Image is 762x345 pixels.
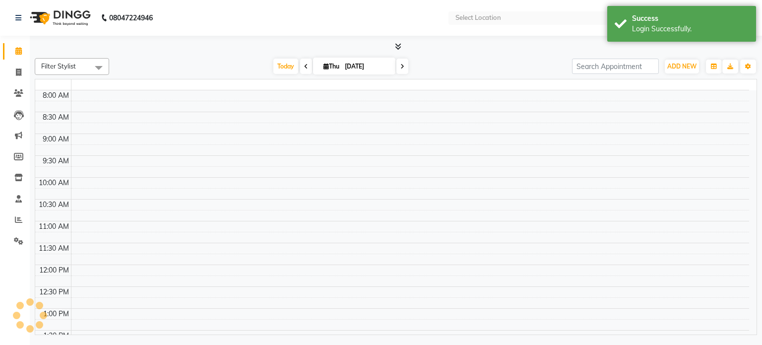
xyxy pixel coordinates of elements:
b: 08047224946 [109,4,153,32]
span: ADD NEW [667,63,697,70]
button: ADD NEW [665,60,699,73]
input: Search Appointment [572,59,659,74]
div: 10:30 AM [37,200,71,210]
div: 11:00 AM [37,221,71,232]
div: 1:30 PM [41,331,71,341]
div: Select Location [455,13,501,23]
span: Today [273,59,298,74]
div: 11:30 AM [37,243,71,254]
span: Filter Stylist [41,62,76,70]
span: Thu [321,63,342,70]
div: 8:00 AM [41,90,71,101]
div: Login Successfully. [632,24,749,34]
div: 9:30 AM [41,156,71,166]
div: 8:30 AM [41,112,71,123]
div: Success [632,13,749,24]
div: 9:00 AM [41,134,71,144]
div: 10:00 AM [37,178,71,188]
input: 2025-09-04 [342,59,391,74]
div: 1:00 PM [41,309,71,319]
img: logo [25,4,93,32]
div: 12:30 PM [37,287,71,297]
div: 12:00 PM [37,265,71,276]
